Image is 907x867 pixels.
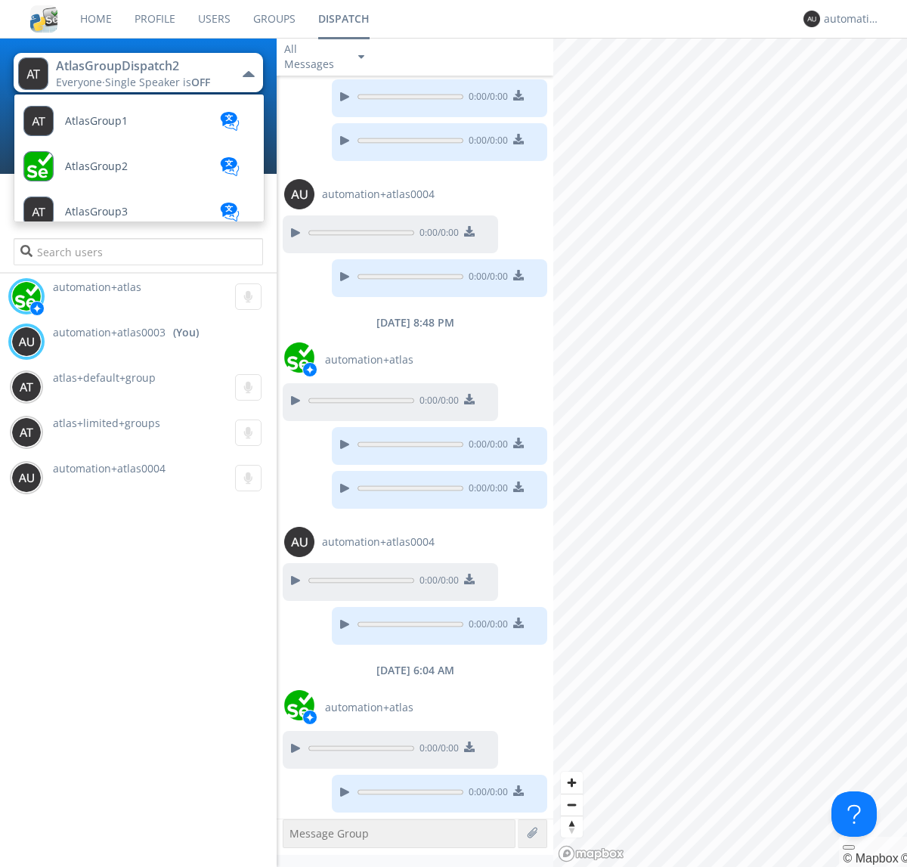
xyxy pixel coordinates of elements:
span: Zoom out [561,794,583,816]
span: 0:00 / 0:00 [414,574,459,590]
span: 0:00 / 0:00 [463,618,508,634]
img: translation-blue.svg [218,112,241,131]
img: download media button [464,574,475,584]
img: download media button [464,742,475,752]
div: [DATE] 8:48 PM [277,315,553,330]
span: automation+atlas [325,352,413,367]
button: Zoom out [561,794,583,816]
span: 0:00 / 0:00 [463,438,508,454]
span: Single Speaker is [105,75,210,89]
img: download media button [513,270,524,280]
img: d2d01cd9b4174d08988066c6d424eccd [11,281,42,311]
img: 373638.png [803,11,820,27]
img: download media button [513,785,524,796]
span: AtlasGroup2 [65,161,128,172]
button: AtlasGroupDispatch2Everyone·Single Speaker isOFF [14,53,262,92]
input: Search users [14,238,262,265]
img: 373638.png [284,179,314,209]
img: 373638.png [11,327,42,357]
span: automation+atlas [325,700,413,715]
img: 373638.png [11,417,42,447]
img: 373638.png [18,57,48,90]
img: translation-blue.svg [218,157,241,176]
iframe: Toggle Customer Support [831,791,877,837]
div: Everyone · [56,75,226,90]
span: automation+atlas0004 [322,187,435,202]
span: OFF [191,75,210,89]
img: download media button [513,438,524,448]
img: translation-blue.svg [218,203,241,221]
img: download media button [513,90,524,101]
img: download media button [464,226,475,237]
span: AtlasGroup1 [65,116,128,127]
a: Mapbox [843,852,898,865]
span: 0:00 / 0:00 [463,134,508,150]
img: 373638.png [11,463,42,493]
div: automation+atlas0003 [824,11,881,26]
img: caret-down-sm.svg [358,55,364,59]
span: automation+atlas [53,280,141,294]
span: 0:00 / 0:00 [463,90,508,107]
img: download media button [513,134,524,144]
span: 0:00 / 0:00 [463,270,508,286]
button: Toggle attribution [843,845,855,850]
span: automation+atlas0003 [53,325,166,340]
ul: AtlasGroupDispatch2Everyone·Single Speaker isOFF [14,94,265,222]
span: 0:00 / 0:00 [463,481,508,498]
span: atlas+default+group [53,370,156,385]
span: AtlasGroup3 [65,206,128,218]
img: 373638.png [284,527,314,557]
span: 0:00 / 0:00 [414,394,459,410]
img: download media button [513,481,524,492]
button: Reset bearing to north [561,816,583,838]
div: AtlasGroupDispatch2 [56,57,226,75]
div: (You) [173,325,199,340]
span: Reset bearing to north [561,816,583,838]
span: 0:00 / 0:00 [414,226,459,243]
a: Mapbox logo [558,845,624,862]
span: 0:00 / 0:00 [463,785,508,802]
img: d2d01cd9b4174d08988066c6d424eccd [284,690,314,720]
img: d2d01cd9b4174d08988066c6d424eccd [284,342,314,373]
img: download media button [464,394,475,404]
button: Zoom in [561,772,583,794]
div: [DATE] 6:04 AM [277,663,553,678]
div: All Messages [284,42,345,72]
span: 0:00 / 0:00 [414,742,459,758]
img: 373638.png [11,372,42,402]
span: atlas+limited+groups [53,416,160,430]
span: automation+atlas0004 [322,534,435,550]
img: download media button [513,618,524,628]
span: automation+atlas0004 [53,461,166,475]
img: cddb5a64eb264b2086981ab96f4c1ba7 [30,5,57,33]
